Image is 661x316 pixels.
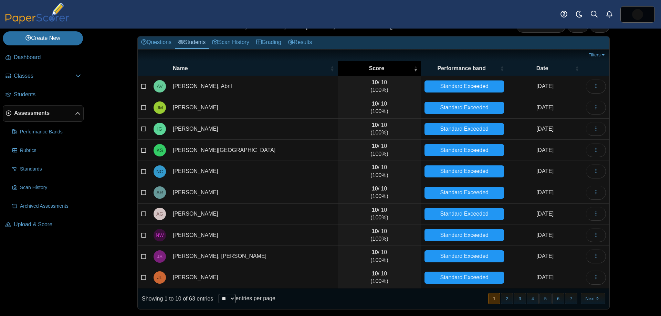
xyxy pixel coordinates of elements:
time: Sep 5, 2025 at 7:43 PM [536,232,554,238]
b: 10 [372,79,378,85]
a: Assessments [3,105,84,122]
span: Ivanna Garcia-Jijon [157,127,162,131]
td: [PERSON_NAME] [169,97,338,119]
span: John Lockamy [157,275,162,280]
a: Performance Bands [10,124,84,140]
span: Niomi Cunningham [156,169,163,174]
button: 5 [539,293,552,304]
span: Upload & Score [14,221,81,228]
span: Performance Bands [20,129,81,135]
a: PaperScorer [3,19,72,25]
div: Standard Exceeded [424,144,504,156]
a: Results [285,36,315,49]
time: Sep 5, 2025 at 7:42 PM [536,147,554,153]
time: Sep 5, 2025 at 7:42 PM [536,168,554,174]
b: 10 [372,271,378,276]
td: / 10 (100%) [338,119,421,140]
img: PaperScorer [3,3,72,24]
div: Standard Exceeded [424,229,504,241]
td: [PERSON_NAME] [169,182,338,204]
span: Kayla Salcedo-Roque [157,148,163,153]
button: 6 [552,293,564,304]
div: Standard Exceeded [424,272,504,284]
span: Dashboard [14,54,81,61]
div: Standard Exceeded [424,102,504,114]
button: 4 [527,293,539,304]
b: 10 [372,249,378,255]
td: [PERSON_NAME], [PERSON_NAME] [169,246,338,267]
td: [PERSON_NAME][GEOGRAPHIC_DATA] [169,140,338,161]
td: / 10 (100%) [338,182,421,204]
button: 2 [501,293,513,304]
a: Classes [3,68,84,85]
a: Alerts [602,7,617,22]
td: / 10 (100%) [338,225,421,246]
td: [PERSON_NAME] [169,161,338,182]
td: / 10 (100%) [338,140,421,161]
button: Next [581,293,605,304]
b: 10 [372,207,378,213]
td: / 10 (100%) [338,267,421,288]
b: 10 [372,164,378,170]
div: Standard Exceeded [424,123,504,135]
button: 3 [514,293,526,304]
a: Scan History [209,36,253,49]
div: Standard Exceeded [424,250,504,262]
button: 7 [565,293,577,304]
span: Scan History [20,184,81,191]
time: Sep 5, 2025 at 7:43 PM [536,211,554,217]
span: Archived Assessments [20,203,81,210]
time: Sep 5, 2025 at 7:46 PM [536,83,554,89]
b: 10 [372,186,378,192]
a: Dashboard [3,50,84,66]
td: [PERSON_NAME] [169,204,338,225]
span: Assessments [14,109,75,117]
td: / 10 (100%) [338,76,421,97]
span: Rubrics [20,147,81,154]
b: 10 [372,143,378,149]
a: Archived Assessments [10,198,84,215]
b: 10 [372,228,378,234]
span: Date [511,65,574,72]
td: / 10 (100%) [338,161,421,182]
a: Grading [253,36,285,49]
td: / 10 (100%) [338,204,421,225]
b: 10 [372,101,378,107]
nav: pagination [487,293,605,304]
span: Abdiel Ramos-Mendoza [156,190,163,195]
td: [PERSON_NAME] [169,119,338,140]
span: Performance band [424,65,499,72]
div: Standard Exceeded [424,165,504,177]
span: Jazmin Silverio Gonzalez [157,254,162,259]
span: Classes [14,72,75,80]
b: 10 [372,122,378,128]
span: Abril Vera-Luque [157,84,163,89]
div: Standard Exceeded [424,208,504,220]
span: JONAY MOONEY [157,105,163,110]
span: Performance band : Activate to sort [500,65,504,72]
time: Sep 5, 2025 at 7:42 PM [536,126,554,132]
span: Standards [20,166,81,173]
span: Date : Activate to sort [575,65,579,72]
span: Name [173,65,329,72]
time: Sep 5, 2025 at 7:44 PM [536,274,554,280]
span: Name : Activate to sort [330,65,334,72]
span: Jasmine McNair [632,9,643,20]
time: Sep 5, 2025 at 7:41 PM [536,105,554,110]
a: ps.74CSeXsONR1xs8MJ [620,6,655,23]
div: Standard Exceeded [424,187,504,199]
span: Score [341,65,412,72]
time: Sep 5, 2025 at 7:43 PM [536,253,554,259]
div: Standard Exceeded [424,80,504,92]
td: [PERSON_NAME], Abril [169,76,338,97]
a: Students [175,36,209,49]
label: entries per page [235,295,275,301]
a: Rubrics [10,142,84,159]
a: Scan History [10,179,84,196]
button: 1 [488,293,500,304]
td: [PERSON_NAME] [169,225,338,246]
a: Filters [587,52,608,58]
td: [PERSON_NAME] [169,267,338,288]
img: ps.74CSeXsONR1xs8MJ [632,9,643,20]
div: Showing 1 to 10 of 63 entries [138,288,213,309]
